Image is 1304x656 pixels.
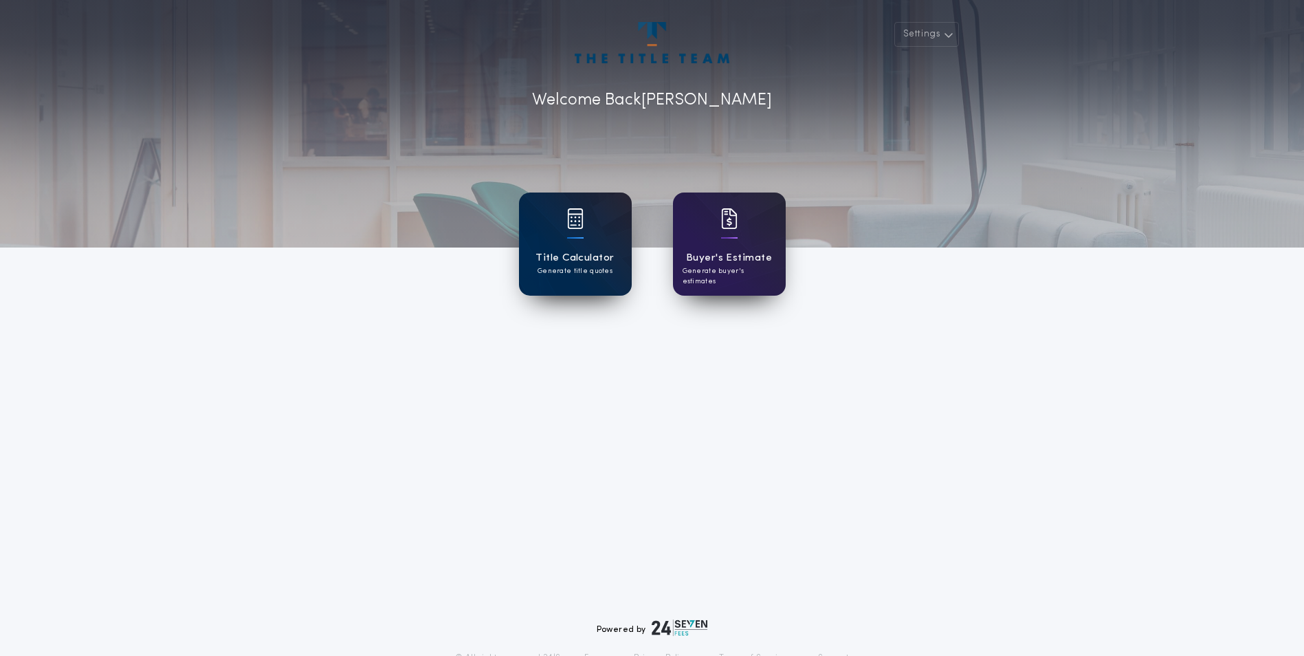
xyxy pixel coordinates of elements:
[894,22,959,47] button: Settings
[567,208,584,229] img: card icon
[535,250,614,266] h1: Title Calculator
[532,88,772,113] p: Welcome Back [PERSON_NAME]
[721,208,738,229] img: card icon
[652,620,708,636] img: logo
[683,266,776,287] p: Generate buyer's estimates
[673,193,786,296] a: card iconBuyer's EstimateGenerate buyer's estimates
[538,266,612,276] p: Generate title quotes
[686,250,772,266] h1: Buyer's Estimate
[597,620,708,636] div: Powered by
[575,22,729,63] img: account-logo
[519,193,632,296] a: card iconTitle CalculatorGenerate title quotes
